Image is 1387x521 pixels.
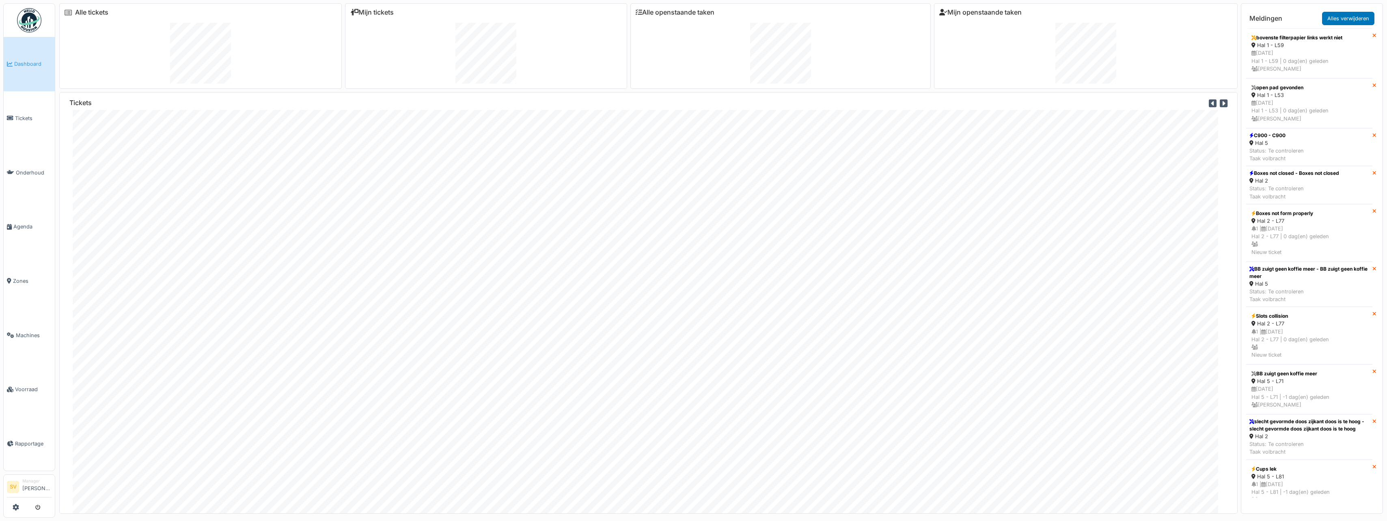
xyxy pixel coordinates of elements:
[1249,440,1369,456] div: Status: Te controleren Taak volbracht
[939,9,1022,16] a: Mijn openstaande taken
[1246,364,1372,414] a: BB zuigt geen koffie meer Hal 5 - L71 [DATE]Hal 5 - L71 | -1 dag(en) geleden [PERSON_NAME]
[1246,128,1372,166] a: C900 - C900 Hal 5 Status: Te controlerenTaak volbracht
[1249,15,1282,22] h6: Meldingen
[16,332,52,339] span: Machines
[4,417,55,471] a: Rapportage
[1251,34,1367,41] div: bovenste filterpapier links werkt niet
[1251,41,1367,49] div: Hal 1 - L59
[16,169,52,177] span: Onderhoud
[15,385,52,393] span: Voorraad
[350,9,394,16] a: Mijn tickets
[4,362,55,417] a: Voorraad
[1249,147,1304,162] div: Status: Te controleren Taak volbracht
[1251,370,1367,377] div: BB zuigt geen koffie meer
[1251,320,1367,327] div: Hal 2 - L77
[75,9,108,16] a: Alle tickets
[1322,12,1374,25] a: Alles verwijderen
[1246,262,1372,307] a: BB zuigt geen koffie meer - BB zuigt geen koffie meer Hal 5 Status: Te controlerenTaak volbracht
[1251,312,1367,320] div: Slots collision
[1249,177,1339,185] div: Hal 2
[1251,473,1367,480] div: Hal 5 - L81
[13,223,52,230] span: Agenda
[1251,99,1367,123] div: [DATE] Hal 1 - L53 | 0 dag(en) geleden [PERSON_NAME]
[1246,460,1372,517] a: Cups lek Hal 5 - L81 1 |[DATE]Hal 5 - L81 | -1 dag(en) geleden Nieuw ticket
[1251,210,1367,217] div: Boxes not form properly
[4,91,55,146] a: Tickets
[1249,288,1369,303] div: Status: Te controleren Taak volbracht
[1246,204,1372,262] a: Boxes not form properly Hal 2 - L77 1 |[DATE]Hal 2 - L77 | 0 dag(en) geleden Nieuw ticket
[4,200,55,254] a: Agenda
[1249,433,1369,440] div: Hal 2
[4,37,55,91] a: Dashboard
[1249,185,1339,200] div: Status: Te controleren Taak volbracht
[1251,465,1367,473] div: Cups lek
[15,440,52,448] span: Rapportage
[1249,280,1369,288] div: Hal 5
[1251,84,1367,91] div: open pad gevonden
[636,9,714,16] a: Alle openstaande taken
[1249,139,1304,147] div: Hal 5
[1251,225,1367,256] div: 1 | [DATE] Hal 2 - L77 | 0 dag(en) geleden Nieuw ticket
[1249,170,1339,177] div: Boxes not closed - Boxes not closed
[1251,328,1367,359] div: 1 | [DATE] Hal 2 - L77 | 0 dag(en) geleden Nieuw ticket
[14,60,52,68] span: Dashboard
[1246,307,1372,364] a: Slots collision Hal 2 - L77 1 |[DATE]Hal 2 - L77 | 0 dag(en) geleden Nieuw ticket
[1251,385,1367,409] div: [DATE] Hal 5 - L71 | -1 dag(en) geleden [PERSON_NAME]
[1249,132,1304,139] div: C900 - C900
[1251,217,1367,225] div: Hal 2 - L77
[4,308,55,362] a: Machines
[22,478,52,495] li: [PERSON_NAME]
[13,277,52,285] span: Zones
[1251,480,1367,512] div: 1 | [DATE] Hal 5 - L81 | -1 dag(en) geleden Nieuw ticket
[1246,28,1372,78] a: bovenste filterpapier links werkt niet Hal 1 - L59 [DATE]Hal 1 - L59 | 0 dag(en) geleden [PERSON_...
[69,99,92,107] h6: Tickets
[17,8,41,32] img: Badge_color-CXgf-gQk.svg
[7,478,52,497] a: SV Manager[PERSON_NAME]
[1246,78,1372,128] a: open pad gevonden Hal 1 - L53 [DATE]Hal 1 - L53 | 0 dag(en) geleden [PERSON_NAME]
[15,114,52,122] span: Tickets
[1251,91,1367,99] div: Hal 1 - L53
[1251,49,1367,73] div: [DATE] Hal 1 - L59 | 0 dag(en) geleden [PERSON_NAME]
[1249,265,1369,280] div: BB zuigt geen koffie meer - BB zuigt geen koffie meer
[1251,377,1367,385] div: Hal 5 - L71
[4,254,55,308] a: Zones
[1246,414,1372,460] a: slecht gevormde doos zijkant doos is te hoog - slecht gevormde doos zijkant doos is te hoog Hal 2...
[4,145,55,200] a: Onderhoud
[1249,418,1369,433] div: slecht gevormde doos zijkant doos is te hoog - slecht gevormde doos zijkant doos is te hoog
[1246,166,1372,204] a: Boxes not closed - Boxes not closed Hal 2 Status: Te controlerenTaak volbracht
[22,478,52,484] div: Manager
[7,481,19,493] li: SV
